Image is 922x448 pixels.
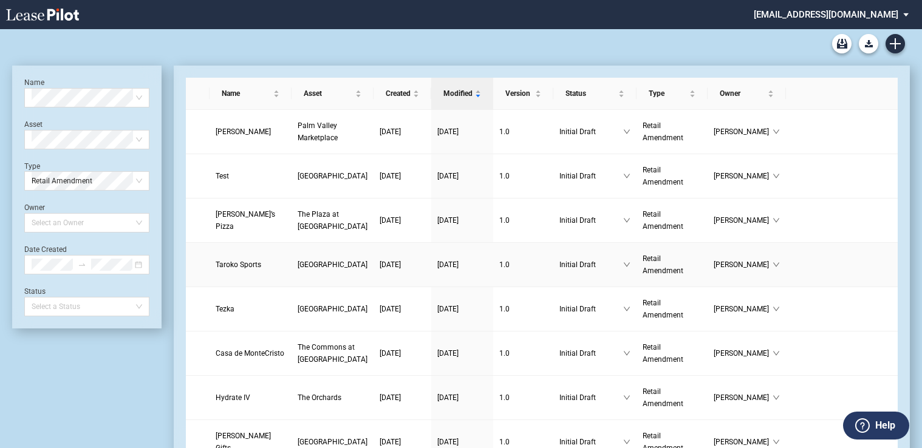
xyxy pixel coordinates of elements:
[216,392,285,404] a: Hydrate IV
[380,349,401,358] span: [DATE]
[773,261,780,268] span: down
[559,259,624,271] span: Initial Draft
[437,127,459,136] span: [DATE]
[559,392,624,404] span: Initial Draft
[643,208,702,232] a: Retail Amendment
[643,385,702,410] a: Retail Amendment
[380,303,425,315] a: [DATE]
[380,260,401,269] span: [DATE]
[643,297,702,321] a: Retail Amendment
[773,128,780,135] span: down
[380,126,425,138] a: [DATE]
[773,350,780,357] span: down
[437,216,459,225] span: [DATE]
[559,303,624,315] span: Initial Draft
[623,261,630,268] span: down
[78,260,86,269] span: to
[649,87,687,100] span: Type
[380,127,401,136] span: [DATE]
[298,260,367,269] span: Park North
[553,78,637,110] th: Status
[499,436,547,448] a: 1.0
[78,260,86,269] span: swap-right
[773,217,780,224] span: down
[437,349,459,358] span: [DATE]
[623,394,630,401] span: down
[380,393,401,402] span: [DATE]
[24,78,44,87] label: Name
[493,78,553,110] th: Version
[298,343,367,364] span: The Commons at Town Center
[643,387,683,408] span: Retail Amendment
[431,78,493,110] th: Modified
[643,341,702,365] a: Retail Amendment
[380,392,425,404] a: [DATE]
[875,418,895,433] label: Help
[216,393,250,402] span: Hydrate IV
[559,126,624,138] span: Initial Draft
[499,349,510,358] span: 1 . 0
[380,436,425,448] a: [DATE]
[643,253,702,277] a: Retail Amendment
[437,438,459,446] span: [DATE]
[298,393,341,402] span: The Orchards
[643,120,702,144] a: Retail Amendment
[714,392,773,404] span: [PERSON_NAME]
[298,436,367,448] a: [GEOGRAPHIC_DATA]
[298,121,338,142] span: Palm Valley Marketplace
[559,214,624,226] span: Initial Draft
[437,392,487,404] a: [DATE]
[499,260,510,269] span: 1 . 0
[380,170,425,182] a: [DATE]
[714,170,773,182] span: [PERSON_NAME]
[499,172,510,180] span: 1 . 0
[499,303,547,315] a: 1.0
[216,127,271,136] span: Bella Luna
[380,305,401,313] span: [DATE]
[499,392,547,404] a: 1.0
[437,347,487,359] a: [DATE]
[374,78,431,110] th: Created
[773,438,780,446] span: down
[859,34,878,53] button: Download Blank Form
[216,259,285,271] a: Taroko Sports
[216,303,285,315] a: Tezka
[643,210,683,231] span: Retail Amendment
[773,172,780,180] span: down
[298,208,367,232] a: The Plaza at [GEOGRAPHIC_DATA]
[773,305,780,313] span: down
[708,78,786,110] th: Owner
[559,347,624,359] span: Initial Draft
[499,393,510,402] span: 1 . 0
[714,347,773,359] span: [PERSON_NAME]
[216,347,285,359] a: Casa de MonteCristo
[832,34,852,53] a: Archive
[499,126,547,138] a: 1.0
[24,287,46,296] label: Status
[499,216,510,225] span: 1 . 0
[216,126,285,138] a: [PERSON_NAME]
[643,121,683,142] span: Retail Amendment
[222,87,271,100] span: Name
[714,126,773,138] span: [PERSON_NAME]
[499,170,547,182] a: 1.0
[216,170,285,182] a: Test
[623,128,630,135] span: down
[437,260,459,269] span: [DATE]
[380,259,425,271] a: [DATE]
[559,436,624,448] span: Initial Draft
[386,87,411,100] span: Created
[437,259,487,271] a: [DATE]
[298,438,367,446] span: Stones River Town Centre
[505,87,533,100] span: Version
[216,305,234,313] span: Tezka
[886,34,905,53] a: Create new document
[380,438,401,446] span: [DATE]
[380,214,425,226] a: [DATE]
[24,120,43,129] label: Asset
[559,170,624,182] span: Initial Draft
[437,305,459,313] span: [DATE]
[437,436,487,448] a: [DATE]
[380,216,401,225] span: [DATE]
[437,214,487,226] a: [DATE]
